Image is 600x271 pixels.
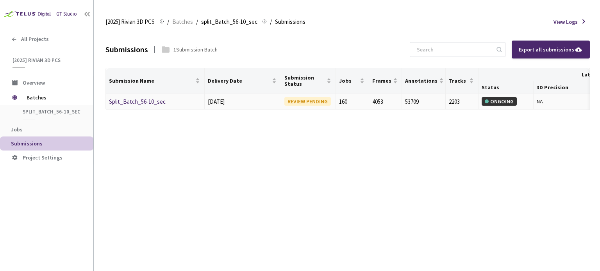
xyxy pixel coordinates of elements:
span: Submission Status [284,74,325,87]
a: Batches [171,17,195,26]
a: Split_Batch_56-10_sec [109,98,166,105]
li: / [167,17,169,27]
span: [2025] Rivian 3D PCS [12,57,82,64]
th: Annotations [402,68,446,94]
div: Export all submissions [519,45,583,54]
div: ONGOING [482,97,517,106]
div: 4053 [372,97,398,106]
span: Jobs [11,126,23,133]
span: Submission Name [109,78,194,84]
div: 2203 [449,97,475,106]
th: Submission Name [106,68,205,94]
div: Submissions [105,43,148,55]
span: Overview [23,79,45,86]
div: 160 [339,97,365,106]
span: Annotations [405,78,437,84]
span: Batches [172,17,193,27]
div: NA [537,97,585,106]
li: / [270,17,272,27]
span: Batches [27,90,80,105]
div: [DATE] [208,97,278,106]
div: 1 Submission Batch [173,45,218,54]
th: 3D Precision [534,81,588,94]
span: Delivery Date [208,78,270,84]
span: Submissions [275,17,305,27]
span: Submissions [11,140,43,147]
th: Frames [369,68,402,94]
th: Tracks [446,68,479,94]
input: Search [412,43,495,57]
span: All Projects [21,36,49,43]
th: Delivery Date [205,68,281,94]
div: GT Studio [56,10,77,18]
th: Status [479,81,533,94]
span: Frames [372,78,391,84]
div: REVIEW PENDING [284,97,331,106]
span: [2025] Rivian 3D PCS [105,17,155,27]
li: / [196,17,198,27]
div: 53709 [405,97,442,106]
span: Jobs [339,78,358,84]
span: split_Batch_56-10_sec [23,108,80,115]
span: split_Batch_56-10_sec [201,17,257,27]
th: Submission Status [281,68,336,94]
span: Project Settings [23,154,62,161]
span: View Logs [554,18,578,26]
th: Jobs [336,68,369,94]
span: Tracks [449,78,468,84]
